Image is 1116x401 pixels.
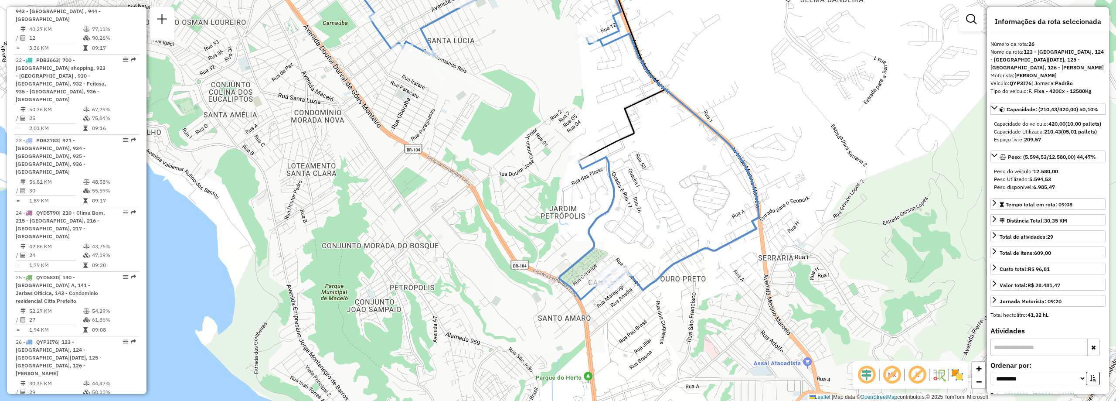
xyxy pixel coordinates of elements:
[29,25,83,34] td: 40,27 KM
[36,57,59,63] span: PDB3663
[29,186,83,195] td: 30
[29,379,83,388] td: 30,35 KM
[83,390,90,395] i: % de utilização da cubagem
[92,178,136,186] td: 48,58%
[83,327,88,332] i: Tempo total em rota
[990,79,1106,87] div: Veículo:
[83,381,90,386] i: % de utilização do peso
[1044,128,1061,135] strong: 210,43
[1047,233,1053,240] strong: 29
[996,392,1074,398] a: 1 - 15735989 - [PERSON_NAME]
[1044,217,1067,224] span: 30,35 KM
[1000,217,1067,225] div: Distância Total:
[1010,80,1031,86] strong: QYP3I76
[16,326,20,334] td: =
[16,57,106,103] span: 22 -
[16,137,85,175] span: | 921 - [GEOGRAPHIC_DATA], 934 - [GEOGRAPHIC_DATA], 935 - [GEOGRAPHIC_DATA], 936 - [GEOGRAPHIC_DATA]
[1000,249,1051,257] div: Total de itens:
[153,10,171,30] a: Nova sessão e pesquisa
[16,274,98,304] span: 25 -
[16,34,20,42] td: /
[990,198,1106,210] a: Tempo total em rota: 09:08
[990,17,1106,26] h4: Informações da rota selecionada
[1008,154,1096,160] span: Peso: (5.594,53/12.580,00) 44,47%
[16,339,102,377] span: | 123 - [GEOGRAPHIC_DATA], 124 - [GEOGRAPHIC_DATA][DATE], 125 - [GEOGRAPHIC_DATA], 126 - [PERSON_...
[1061,128,1097,135] strong: (05,01 pallets)
[16,251,20,260] td: /
[1000,233,1053,240] span: Total de atividades:
[1028,282,1060,288] strong: R$ 28.481,47
[29,114,83,123] td: 25
[92,105,136,114] td: 67,29%
[990,87,1106,95] div: Tipo do veículo:
[1000,281,1060,289] div: Valor total:
[16,274,98,304] span: | 140 - [GEOGRAPHIC_DATA] A, 141 - Jarbas Oiticica, 143 - Condominio residencial Citta Prefeito
[16,186,20,195] td: /
[990,279,1106,291] a: Valor total:R$ 28.481,47
[994,183,1102,191] div: Peso disponível:
[1031,80,1073,86] span: | Jornada:
[83,45,88,51] i: Tempo total em rota
[990,72,1106,79] div: Motorista:
[16,124,20,133] td: =
[1028,88,1092,94] strong: F. Fixa - 420Cx - 12580Kg
[92,124,136,133] td: 09:16
[16,44,20,52] td: =
[990,151,1106,162] a: Peso: (5.594,53/12.580,00) 44,47%
[20,107,26,112] i: Distância Total
[92,196,136,205] td: 09:17
[20,317,26,322] i: Total de Atividades
[83,188,90,193] i: % de utilização da cubagem
[994,120,1102,128] div: Capacidade do veículo:
[20,390,26,395] i: Total de Atividades
[990,164,1106,195] div: Peso: (5.594,53/12.580,00) 44,47%
[83,244,90,249] i: % de utilização do peso
[950,368,964,382] img: Exibir/Ocultar setores
[92,186,136,195] td: 55,59%
[29,326,83,334] td: 1,94 KM
[16,57,106,103] span: | 700 - [GEOGRAPHIC_DATA] shopping, 923 - [GEOGRAPHIC_DATA] , 930 - [GEOGRAPHIC_DATA], 932 - Feit...
[20,179,26,185] i: Distância Total
[83,263,88,268] i: Tempo total em rota
[20,244,26,249] i: Distância Total
[1024,136,1041,143] strong: 209,57
[990,103,1106,115] a: Capacidade: (210,43/420,00) 50,10%
[990,48,1106,72] div: Nome da rota:
[131,210,136,215] em: Rota exportada
[990,263,1106,274] a: Custo total:R$ 96,81
[20,188,26,193] i: Total de Atividades
[36,339,58,345] span: QYP3I76
[29,388,83,397] td: 29
[990,40,1106,48] div: Número da rota:
[990,360,1106,370] label: Ordenar por:
[16,209,105,240] span: 24 -
[990,48,1104,71] strong: 123 - [GEOGRAPHIC_DATA], 124 - [GEOGRAPHIC_DATA][DATE], 125 - [GEOGRAPHIC_DATA], 126 - [PERSON_NAME]
[29,44,83,52] td: 3,36 KM
[123,57,128,62] em: Opções
[990,214,1106,226] a: Distância Total:30,35 KM
[1000,298,1062,305] div: Jornada Motorista: 09:20
[861,394,898,400] a: OpenStreetMap
[29,34,83,42] td: 12
[976,363,982,374] span: +
[907,364,928,385] span: Exibir rótulo
[92,388,136,397] td: 50,10%
[83,317,90,322] i: % de utilização da cubagem
[92,242,136,251] td: 43,76%
[92,326,136,334] td: 09:08
[92,251,136,260] td: 47,19%
[16,196,20,205] td: =
[16,315,20,324] td: /
[123,339,128,344] em: Opções
[1034,250,1051,256] strong: 609,00
[20,116,26,121] i: Total de Atividades
[92,114,136,123] td: 75,84%
[83,179,90,185] i: % de utilização do peso
[16,261,20,270] td: =
[20,27,26,32] i: Distância Total
[29,261,83,270] td: 1,79 KM
[29,124,83,133] td: 2,01 KM
[83,253,90,258] i: % de utilização da cubagem
[881,364,902,385] span: Exibir NR
[16,137,85,175] span: 23 -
